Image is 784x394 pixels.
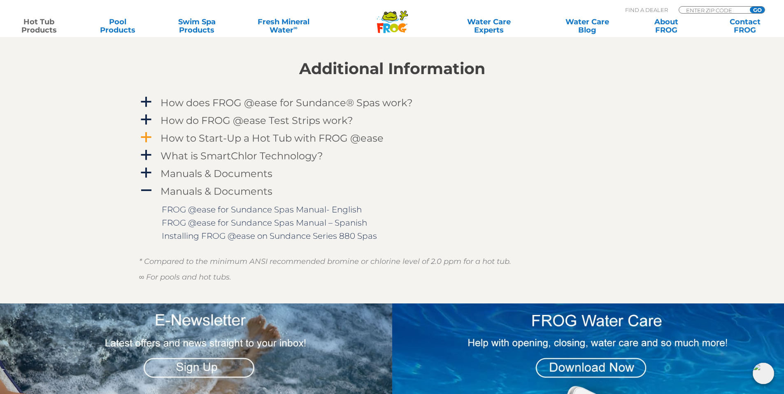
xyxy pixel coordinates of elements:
a: a How do FROG @ease Test Strips work? [139,113,645,128]
a: A Manuals & Documents [139,184,645,199]
span: a [140,131,152,144]
a: Water CareBlog [556,18,618,34]
h4: How does FROG @ease for Sundance® Spas work? [161,97,413,108]
span: a [140,167,152,179]
a: FROG @ease for Sundance Spas Manual- English [162,205,362,214]
img: openIcon [753,363,774,384]
a: Hot TubProducts [8,18,70,34]
a: a How to Start-Up a Hot Tub with FROG @ease [139,131,645,146]
a: AboutFROG [635,18,697,34]
a: FROG @ease for Sundance Spas Manual – Spanish [162,218,367,228]
span: a [140,96,152,108]
input: GO [750,7,765,13]
a: Water CareExperts [439,18,539,34]
h4: What is SmartChlor Technology? [161,150,323,161]
em: * Compared to the minimum ANSI recommended bromine or chlorine level of 2.0 ppm for a hot tub. [139,257,511,266]
h4: How do FROG @ease Test Strips work? [161,115,353,126]
h4: Manuals & Documents [161,168,272,179]
span: a [140,114,152,126]
span: A [140,184,152,197]
input: Zip Code Form [685,7,741,14]
p: Find A Dealer [625,6,668,14]
a: a Manuals & Documents [139,166,645,181]
a: PoolProducts [87,18,149,34]
a: Swim SpaProducts [166,18,228,34]
a: Installing FROG @ease on Sundance Series 880 Spas [162,231,377,241]
a: a What is SmartChlor Technology? [139,148,645,163]
h2: Additional Information [139,60,645,78]
sup: ∞ [293,24,298,31]
h4: Manuals & Documents [161,186,272,197]
a: Fresh MineralWater∞ [245,18,322,34]
span: a [140,149,152,161]
h4: How to Start-Up a Hot Tub with FROG @ease [161,133,384,144]
a: a How does FROG @ease for Sundance® Spas work? [139,95,645,110]
a: ContactFROG [714,18,776,34]
em: ∞ For pools and hot tubs. [139,273,232,282]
